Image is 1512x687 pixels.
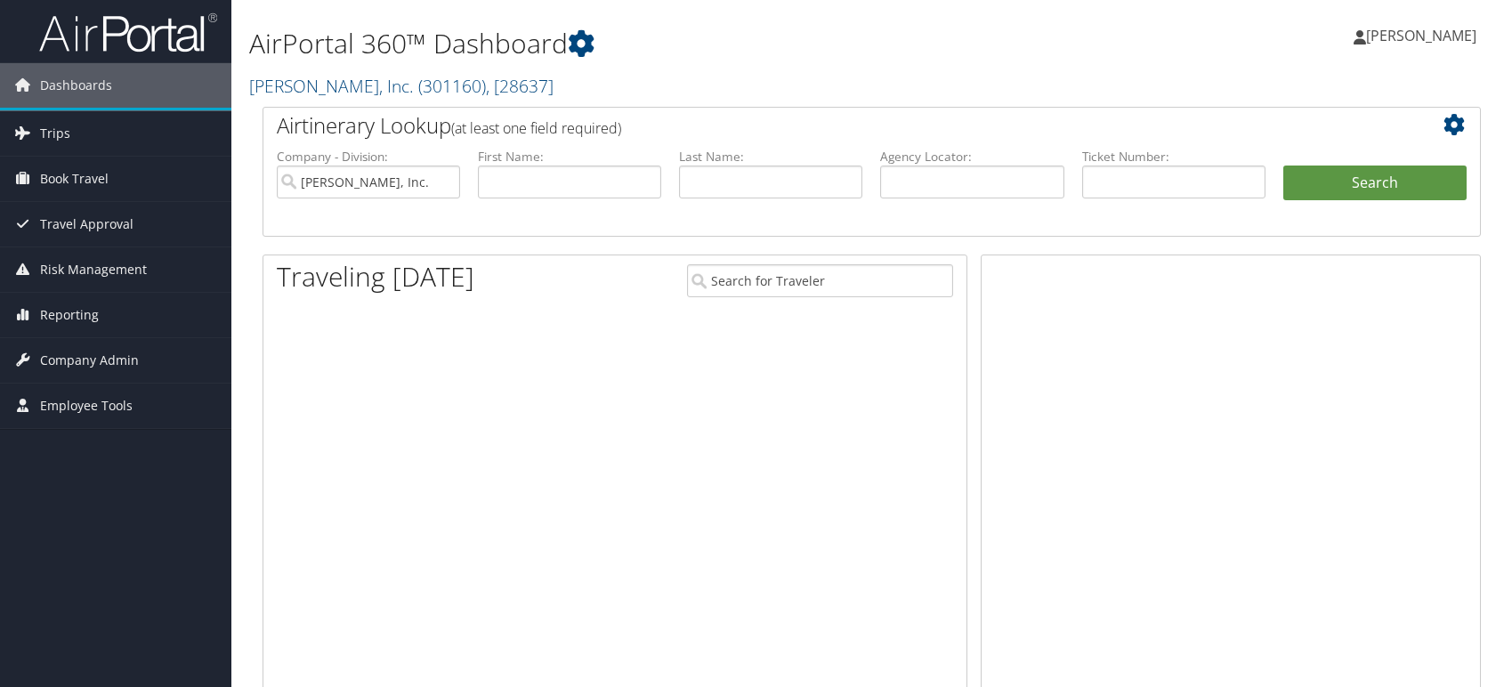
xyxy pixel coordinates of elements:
label: Company - Division: [277,148,460,166]
label: Agency Locator: [880,148,1063,166]
span: Dashboards [40,63,112,108]
h2: Airtinerary Lookup [277,110,1365,141]
span: Travel Approval [40,202,133,247]
label: Last Name: [679,148,862,166]
input: Search for Traveler [687,264,953,297]
button: Search [1283,166,1467,201]
span: , [ 28637 ] [486,74,554,98]
img: airportal-logo.png [39,12,217,53]
span: Risk Management [40,247,147,292]
h1: AirPortal 360™ Dashboard [249,25,1079,62]
span: Book Travel [40,157,109,201]
a: [PERSON_NAME], Inc. [249,74,554,98]
span: Employee Tools [40,384,133,428]
span: Company Admin [40,338,139,383]
span: Trips [40,111,70,156]
a: [PERSON_NAME] [1354,9,1494,62]
label: First Name: [478,148,661,166]
h1: Traveling [DATE] [277,258,474,295]
span: Reporting [40,293,99,337]
span: [PERSON_NAME] [1366,26,1476,45]
label: Ticket Number: [1082,148,1265,166]
span: ( 301160 ) [418,74,486,98]
span: (at least one field required) [451,118,621,138]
